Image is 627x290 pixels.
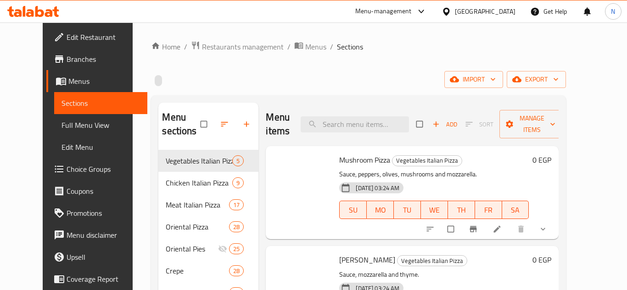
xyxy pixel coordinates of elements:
span: import [452,74,496,85]
span: Vegetables Italian Pizza [397,256,467,266]
nav: breadcrumb [151,41,566,53]
span: Menus [68,76,140,87]
a: Home [151,41,180,52]
span: Edit Restaurant [67,32,140,43]
a: Coverage Report [46,268,147,290]
svg: Inactive section [218,244,227,253]
span: Coverage Report [67,274,140,285]
span: SU [343,203,363,217]
a: Menus [294,41,326,53]
a: Menus [46,70,147,92]
div: items [229,265,244,276]
span: Upsell [67,252,140,263]
span: Add item [430,117,459,131]
div: [GEOGRAPHIC_DATA] [455,6,515,16]
span: [PERSON_NAME] [339,253,395,267]
a: Upsell [46,246,147,268]
h6: 0 EGP [532,253,551,266]
div: Crepe28 [158,260,258,282]
span: Oriental Pies [166,243,218,254]
span: TH [452,203,471,217]
a: Menu disclaimer [46,224,147,246]
div: items [229,243,244,254]
div: Vegetables Italian Pizza [392,155,462,166]
span: Manage items [507,113,557,136]
span: Sort sections [214,114,236,134]
span: FR [479,203,498,217]
h2: Menu sections [162,110,201,138]
button: Branch-specific-item [463,219,485,239]
div: Oriental Pies25 [158,238,258,260]
li: / [287,41,291,52]
span: Branches [67,54,140,65]
a: Edit Menu [54,136,147,158]
span: WE [425,203,444,217]
div: Crepe [166,265,229,276]
div: Menu-management [355,6,412,17]
a: Edit Restaurant [46,26,147,48]
span: Promotions [67,208,140,219]
a: Choice Groups [46,158,147,180]
button: Add section [236,114,258,134]
span: Vegetables Italian Pizza [166,155,232,166]
a: Coupons [46,180,147,202]
svg: Show Choices [538,224,548,234]
button: TH [448,201,475,219]
div: items [229,221,244,232]
div: Oriental Pizza28 [158,216,258,238]
div: Chicken Italian Pizza [166,177,232,188]
div: items [229,199,244,210]
a: Promotions [46,202,147,224]
button: Manage items [499,110,565,138]
button: delete [511,219,533,239]
span: Oriental Pizza [166,221,229,232]
button: Add [430,117,459,131]
a: Full Menu View [54,114,147,136]
span: SA [506,203,526,217]
span: [DATE] 03:24 AM [352,184,403,192]
span: Meat Italian Pizza [166,199,229,210]
span: Edit Menu [62,142,140,153]
a: Restaurants management [191,41,284,53]
span: Menu disclaimer [67,230,140,241]
span: Select section [411,115,430,133]
div: Chicken Italian Pizza9 [158,172,258,194]
a: Sections [54,92,147,114]
span: MO [370,203,390,217]
a: Edit menu item [493,224,504,234]
button: show more [533,219,555,239]
span: 5 [233,157,243,165]
span: Mushroom Pizza [339,153,390,167]
span: 28 [230,267,243,275]
span: Coupons [67,186,140,197]
p: Sauce, mozzarella and thyme. [339,269,529,280]
div: Vegetables Italian Pizza5 [158,150,258,172]
div: Meat Italian Pizza17 [158,194,258,216]
button: SU [339,201,367,219]
span: Sections [62,98,140,109]
span: 25 [230,245,243,253]
span: Choice Groups [67,164,140,175]
li: / [184,41,187,52]
li: / [330,41,333,52]
span: Select section first [459,117,499,131]
p: Sauce, peppers, olives, mushrooms and mozzarella. [339,169,529,180]
button: TU [394,201,421,219]
span: Full Menu View [62,120,140,131]
a: Branches [46,48,147,70]
span: 28 [230,223,243,231]
span: 17 [230,201,243,209]
button: export [507,71,566,88]
input: search [301,116,409,132]
span: TU [397,203,417,217]
span: Restaurants management [202,41,284,52]
button: WE [421,201,448,219]
span: Add [432,119,457,130]
div: items [232,155,244,166]
div: items [232,177,244,188]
